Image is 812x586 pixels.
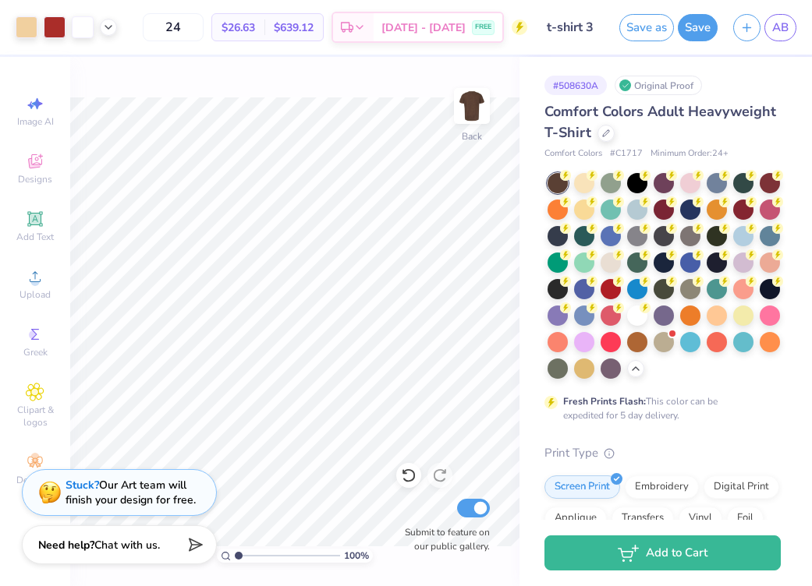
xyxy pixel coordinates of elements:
[544,535,781,570] button: Add to Cart
[612,507,674,530] div: Transfers
[38,538,94,552] strong: Need help?
[66,478,99,492] strong: Stuck?
[16,231,54,243] span: Add Text
[475,22,491,33] span: FREE
[222,19,255,36] span: $26.63
[274,19,314,36] span: $639.12
[563,394,755,422] div: This color can be expedited for 5 day delivery.
[563,395,646,408] strong: Fresh Prints Flash:
[396,525,490,553] label: Submit to feature on our public gallery.
[678,14,718,41] button: Save
[94,538,160,552] span: Chat with us.
[18,173,52,185] span: Designs
[610,147,643,161] span: # C1717
[20,288,51,301] span: Upload
[544,507,607,530] div: Applique
[143,13,204,41] input: – –
[625,475,699,499] div: Embroidery
[544,147,602,161] span: Comfort Colors
[615,76,702,95] div: Original Proof
[344,549,369,563] span: 100 %
[8,404,62,429] span: Clipart & logos
[764,14,796,41] a: AB
[544,475,620,499] div: Screen Print
[381,19,466,36] span: [DATE] - [DATE]
[651,147,729,161] span: Minimum Order: 24 +
[456,90,488,122] img: Back
[727,507,764,530] div: Foil
[619,14,674,41] button: Save as
[17,115,54,128] span: Image AI
[66,478,196,507] div: Our Art team will finish your design for free.
[544,102,776,142] span: Comfort Colors Adult Heavyweight T-Shirt
[544,76,607,95] div: # 508630A
[462,129,482,143] div: Back
[23,346,48,358] span: Greek
[544,444,781,462] div: Print Type
[704,475,779,499] div: Digital Print
[16,474,54,486] span: Decorate
[535,12,612,43] input: Untitled Design
[772,19,789,37] span: AB
[679,507,722,530] div: Vinyl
